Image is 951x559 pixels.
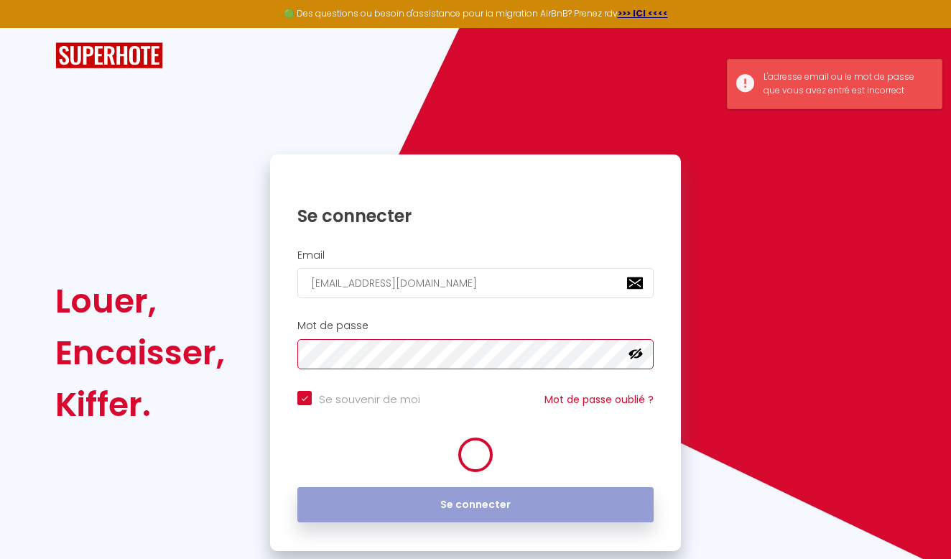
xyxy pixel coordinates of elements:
button: Se connecter [297,487,654,523]
h1: Se connecter [297,205,654,227]
input: Ton Email [297,268,654,298]
h2: Email [297,249,654,262]
div: Encaisser, [55,327,225,379]
div: L'adresse email ou le mot de passe que vous avez entré est incorrect [764,70,927,98]
div: Louer, [55,275,225,327]
img: SuperHote logo [55,42,163,69]
a: Mot de passe oublié ? [544,392,654,407]
h2: Mot de passe [297,320,654,332]
div: Kiffer. [55,379,225,430]
a: >>> ICI <<<< [618,7,668,19]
